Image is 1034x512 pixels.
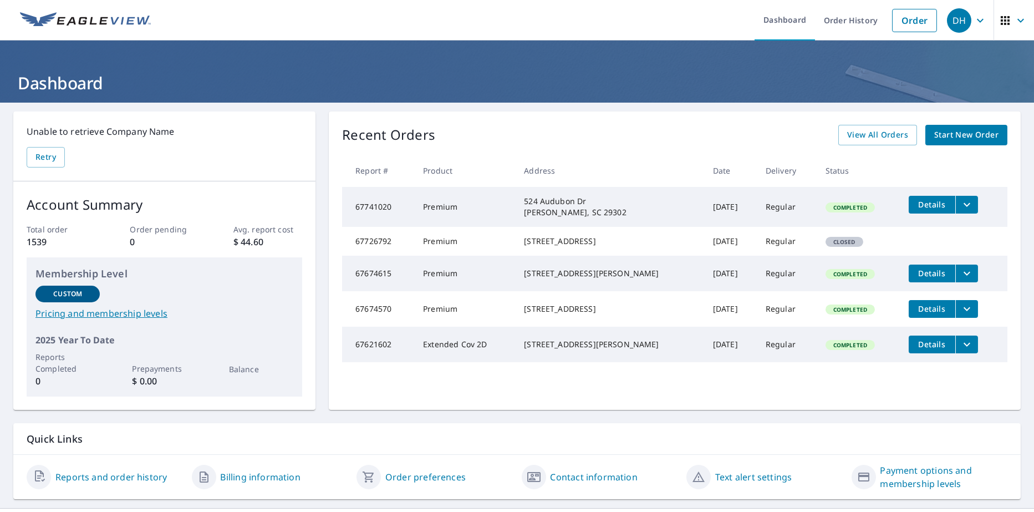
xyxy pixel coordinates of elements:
div: DH [947,8,971,33]
p: Account Summary [27,195,302,215]
p: Prepayments [132,363,196,374]
td: Premium [414,187,515,227]
button: filesDropdownBtn-67674615 [955,265,978,282]
td: [DATE] [704,291,757,327]
p: $ 0.00 [132,374,196,388]
div: 524 Audubon Dr [PERSON_NAME], SC 29302 [524,196,695,218]
p: 0 [130,235,198,249]
span: Details [915,199,949,210]
p: Avg. report cost [233,224,302,235]
span: Details [915,303,949,314]
span: Completed [827,204,874,211]
td: Premium [414,256,515,291]
a: Payment options and membership levels [880,464,1008,490]
a: Order preferences [385,470,466,484]
td: Premium [414,291,515,327]
div: [STREET_ADDRESS][PERSON_NAME] [524,339,695,350]
td: 67621602 [342,327,414,362]
div: [STREET_ADDRESS] [524,303,695,315]
a: View All Orders [838,125,917,145]
span: Details [915,339,949,349]
a: Reports and order history [55,470,167,484]
p: Membership Level [35,266,293,281]
p: Custom [53,289,82,299]
span: Retry [35,150,56,164]
span: Closed [827,238,862,246]
th: Product [414,154,515,187]
button: filesDropdownBtn-67674570 [955,300,978,318]
p: 2025 Year To Date [35,333,293,347]
div: [STREET_ADDRESS][PERSON_NAME] [524,268,695,279]
a: Order [892,9,937,32]
a: Pricing and membership levels [35,307,293,320]
a: Text alert settings [715,470,792,484]
p: Recent Orders [342,125,435,145]
th: Delivery [757,154,817,187]
button: filesDropdownBtn-67741020 [955,196,978,214]
td: 67674570 [342,291,414,327]
p: Unable to retrieve Company Name [27,125,302,138]
span: Completed [827,306,874,313]
th: Status [817,154,900,187]
p: Reports Completed [35,351,100,374]
button: Retry [27,147,65,168]
td: Regular [757,291,817,327]
th: Date [704,154,757,187]
button: detailsBtn-67741020 [909,196,955,214]
td: Regular [757,227,817,256]
td: 67674615 [342,256,414,291]
p: $ 44.60 [233,235,302,249]
p: Quick Links [27,432,1007,446]
a: Contact information [551,470,638,484]
button: filesDropdownBtn-67621602 [955,336,978,353]
span: Completed [827,270,874,278]
td: [DATE] [704,327,757,362]
td: [DATE] [704,227,757,256]
span: Completed [827,341,874,349]
td: Premium [414,227,515,256]
span: Start New Order [934,128,999,142]
td: [DATE] [704,256,757,291]
button: detailsBtn-67674570 [909,300,955,318]
img: EV Logo [20,12,151,29]
a: Billing information [221,470,300,484]
span: View All Orders [847,128,908,142]
td: 67726792 [342,227,414,256]
th: Report # [342,154,414,187]
th: Address [515,154,704,187]
p: 0 [35,374,100,388]
button: detailsBtn-67674615 [909,265,955,282]
td: 67741020 [342,187,414,227]
button: detailsBtn-67621602 [909,336,955,353]
td: [DATE] [704,187,757,227]
p: Order pending [130,224,198,235]
a: Start New Order [925,125,1007,145]
p: Total order [27,224,95,235]
td: Regular [757,327,817,362]
td: Regular [757,256,817,291]
p: Balance [229,363,293,375]
td: Extended Cov 2D [414,327,515,362]
td: Regular [757,187,817,227]
p: 1539 [27,235,95,249]
span: Details [915,268,949,278]
h1: Dashboard [13,72,1021,94]
div: [STREET_ADDRESS] [524,236,695,247]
